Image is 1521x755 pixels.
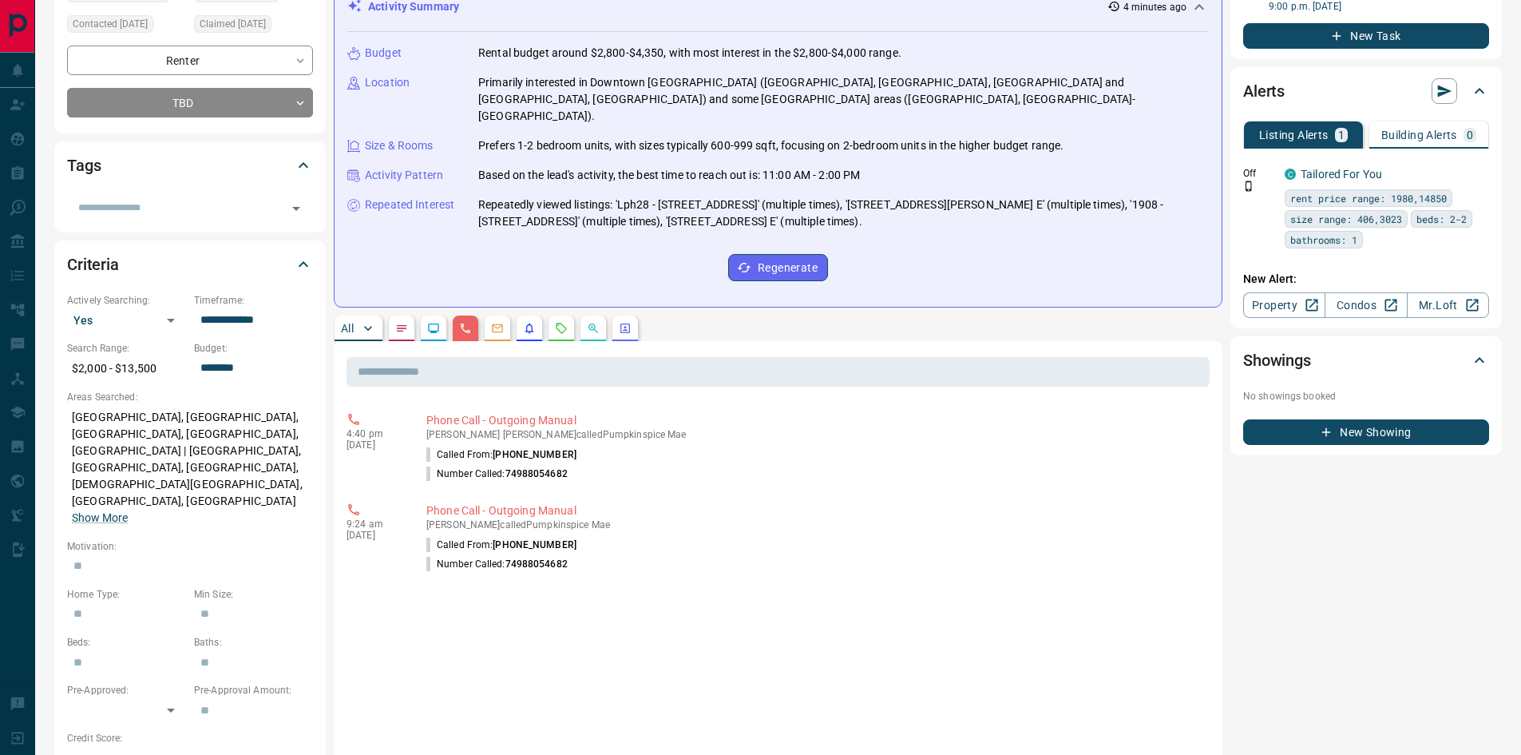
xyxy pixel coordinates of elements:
p: 1 [1338,129,1345,141]
p: Number Called: [426,557,568,571]
span: size range: 406,3023 [1290,211,1402,227]
p: Search Range: [67,341,186,356]
p: Actively Searching: [67,293,186,308]
p: Min Size: [194,587,313,602]
div: Criteria [67,245,313,284]
svg: Agent Actions [619,322,632,335]
span: Claimed [DATE] [200,16,266,32]
p: Baths: [194,635,313,650]
div: Alerts [1243,72,1489,110]
p: All [341,323,354,334]
a: Tailored For You [1301,168,1382,181]
div: Fri Sep 26 2025 [67,15,186,38]
p: Repeatedly viewed listings: 'Lph28 - [STREET_ADDRESS]' (multiple times), '[STREET_ADDRESS][PERSON... [478,197,1209,230]
p: [PERSON_NAME] [PERSON_NAME] called Pumpkinspice Mae [426,429,1203,440]
a: Property [1243,292,1325,318]
div: Yes [67,308,186,333]
svg: Listing Alerts [523,322,536,335]
a: Mr.Loft [1407,292,1489,318]
a: Condos [1325,292,1407,318]
p: [DATE] [347,530,402,541]
span: 74988054682 [505,558,568,570]
p: Called From: [426,538,576,552]
div: TBD [67,88,313,117]
p: Areas Searched: [67,390,313,404]
p: Number Called: [426,467,568,481]
button: Show More [72,510,128,527]
div: condos.ca [1285,169,1296,180]
p: No showings booked [1243,389,1489,403]
p: Motivation: [67,539,313,554]
p: Phone Call - Outgoing Manual [426,412,1203,429]
p: [DATE] [347,439,402,451]
p: Home Type: [67,587,186,602]
span: rent price range: 1980,14850 [1290,190,1447,206]
p: Rental budget around $2,800-$4,350, with most interest in the $2,800-$4,000 range. [478,45,901,62]
div: Renter [67,46,313,75]
div: Tags [67,146,313,185]
p: Pre-Approval Amount: [194,683,313,697]
svg: Push Notification Only [1243,181,1254,192]
div: Fri Sep 26 2025 [194,15,313,38]
svg: Emails [491,322,504,335]
p: Budget: [194,341,313,356]
p: 0 [1467,129,1473,141]
svg: Lead Browsing Activity [427,322,440,335]
svg: Calls [459,322,472,335]
button: Regenerate [728,254,828,281]
p: Based on the lead's activity, the best time to reach out is: 11:00 AM - 2:00 PM [478,167,860,184]
p: Building Alerts [1381,129,1457,141]
button: New Task [1243,23,1489,49]
h2: Showings [1243,348,1311,373]
p: Location [365,74,410,91]
p: Off [1243,166,1275,181]
span: beds: 2-2 [1416,211,1467,227]
span: [PHONE_NUMBER] [493,449,576,460]
p: Called From: [426,447,576,462]
p: 9:24 am [347,519,402,530]
p: [PERSON_NAME] called Pumpkinspice Mae [426,519,1203,530]
p: [GEOGRAPHIC_DATA], [GEOGRAPHIC_DATA], [GEOGRAPHIC_DATA], [GEOGRAPHIC_DATA], [GEOGRAPHIC_DATA] | [... [67,404,313,531]
p: 4:40 pm [347,428,402,439]
p: Budget [365,45,402,62]
p: Timeframe: [194,293,313,308]
span: Contacted [DATE] [73,16,148,32]
p: Phone Call - Outgoing Manual [426,503,1203,519]
p: Prefers 1-2 bedroom units, with sizes typically 600-999 sqft, focusing on 2-bedroom units in the ... [478,137,1064,154]
p: Size & Rooms [365,137,434,154]
svg: Notes [395,322,408,335]
p: Listing Alerts [1259,129,1329,141]
button: New Showing [1243,419,1489,445]
p: Beds: [67,635,186,650]
svg: Opportunities [587,322,600,335]
span: bathrooms: 1 [1290,232,1357,248]
h2: Tags [67,153,101,178]
p: Pre-Approved: [67,683,186,697]
div: Showings [1243,341,1489,379]
p: Credit Score: [67,731,313,745]
p: Activity Pattern [365,167,443,184]
h2: Alerts [1243,78,1285,104]
p: $2,000 - $13,500 [67,356,186,382]
span: 74988054682 [505,468,568,479]
button: Open [285,197,307,220]
p: Repeated Interest [365,197,454,213]
span: [PHONE_NUMBER] [493,539,576,550]
svg: Requests [555,322,568,335]
h2: Criteria [67,252,119,277]
p: Primarily interested in Downtown [GEOGRAPHIC_DATA] ([GEOGRAPHIC_DATA], [GEOGRAPHIC_DATA], [GEOGRA... [478,74,1209,125]
p: New Alert: [1243,271,1489,288]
